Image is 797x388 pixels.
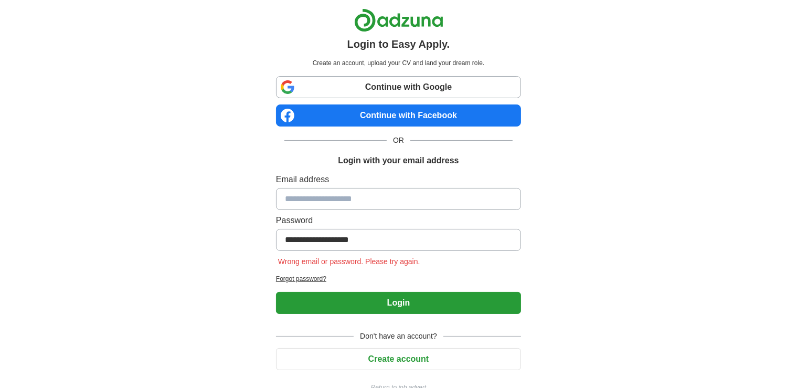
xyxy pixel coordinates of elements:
[387,135,410,146] span: OR
[276,274,521,284] a: Forgot password?
[276,292,521,314] button: Login
[278,58,519,68] p: Create an account, upload your CV and land your dream role.
[276,173,521,186] label: Email address
[354,331,443,342] span: Don't have an account?
[276,104,521,127] a: Continue with Facebook
[276,214,521,227] label: Password
[276,76,521,98] a: Continue with Google
[276,257,422,266] span: Wrong email or password. Please try again.
[347,36,450,52] h1: Login to Easy Apply.
[338,154,459,167] h1: Login with your email address
[276,348,521,370] button: Create account
[354,8,443,32] img: Adzuna logo
[276,354,521,363] a: Create account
